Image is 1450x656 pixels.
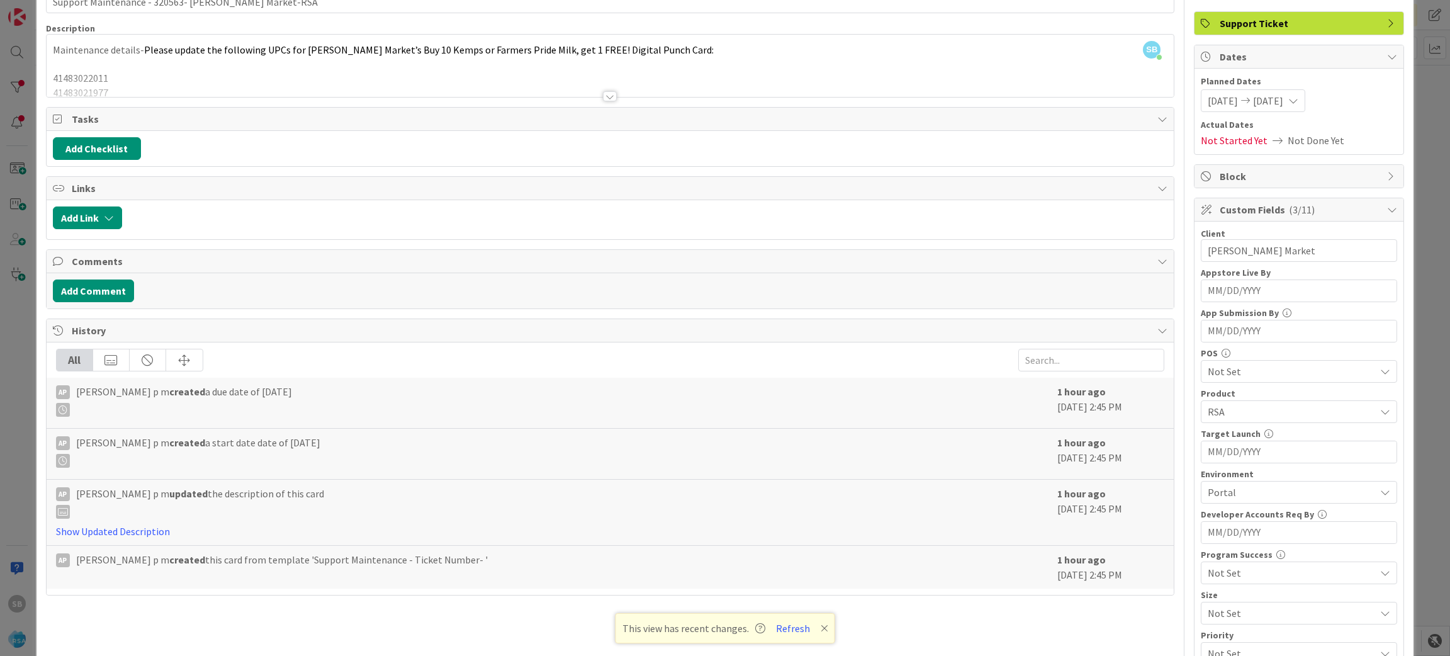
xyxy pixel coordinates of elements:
b: 1 hour ago [1057,385,1106,398]
button: Refresh [772,620,814,636]
span: Links [72,181,1152,196]
span: [DATE] [1253,93,1283,108]
button: Add Checklist [53,137,141,160]
span: Not Done Yet [1288,133,1344,148]
span: SB [1143,41,1161,59]
div: Developer Accounts Req By [1201,510,1397,519]
div: Ap [56,487,70,501]
p: Maintenance details- [53,43,1168,57]
div: [DATE] 2:45 PM [1057,552,1164,582]
span: Support Ticket [1220,16,1381,31]
b: 1 hour ago [1057,553,1106,566]
div: Appstore Live By [1201,268,1397,277]
div: Ap [56,553,70,567]
button: Add Comment [53,280,134,302]
div: [DATE] 2:45 PM [1057,384,1164,422]
span: Please update the following UPCs for [PERSON_NAME] Market’s Buy 10 Kemps or Farmers Pride Milk, g... [144,43,714,56]
b: created [169,385,205,398]
span: Dates [1220,49,1381,64]
span: Planned Dates [1201,75,1397,88]
div: Ap [56,385,70,399]
div: Program Success [1201,550,1397,559]
div: [DATE] 2:45 PM [1057,435,1164,473]
b: updated [169,487,208,500]
span: [PERSON_NAME] p m this card from template 'Support Maintenance - Ticket Number- ' [76,552,488,567]
div: [DATE] 2:45 PM [1057,486,1164,539]
span: History [72,323,1152,338]
span: Custom Fields [1220,202,1381,217]
div: Target Launch [1201,429,1397,438]
a: Show Updated Description [56,525,170,538]
span: Portal [1208,485,1375,500]
span: [PERSON_NAME] p m the description of this card [76,486,324,519]
span: RSA [1208,404,1375,419]
span: Description [46,23,95,34]
span: Comments [72,254,1152,269]
span: Not Set [1208,604,1369,622]
b: 1 hour ago [1057,436,1106,449]
div: Size [1201,591,1397,599]
div: Priority [1201,631,1397,640]
span: ( 3/11 ) [1289,203,1315,216]
span: Not Set [1208,565,1375,580]
span: Tasks [72,111,1152,127]
span: Actual Dates [1201,118,1397,132]
div: Product [1201,389,1397,398]
b: created [169,553,205,566]
input: MM/DD/YYYY [1208,522,1390,543]
span: [PERSON_NAME] p m a due date of [DATE] [76,384,292,417]
div: App Submission By [1201,308,1397,317]
div: Environment [1201,470,1397,478]
span: [DATE] [1208,93,1238,108]
span: This view has recent changes. [622,621,765,636]
b: 1 hour ago [1057,487,1106,500]
div: Ap [56,436,70,450]
span: [PERSON_NAME] p m a start date date of [DATE] [76,435,320,468]
span: Block [1220,169,1381,184]
input: MM/DD/YYYY [1208,280,1390,302]
span: Not Set [1208,364,1375,379]
input: MM/DD/YYYY [1208,320,1390,342]
input: Search... [1018,349,1164,371]
label: Client [1201,228,1225,239]
div: All [57,349,93,371]
div: POS [1201,349,1397,358]
input: MM/DD/YYYY [1208,441,1390,463]
span: Not Started Yet [1201,133,1267,148]
b: created [169,436,205,449]
button: Add Link [53,206,122,229]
